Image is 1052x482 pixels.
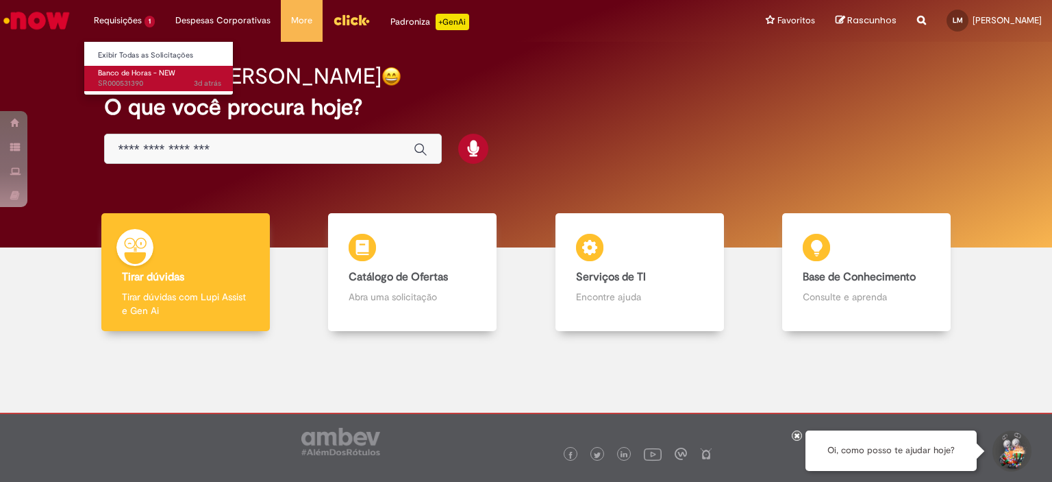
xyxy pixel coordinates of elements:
a: Exibir Todas as Solicitações [84,48,235,63]
span: Rascunhos [847,14,897,27]
ul: Requisições [84,41,234,95]
div: Padroniza [390,14,469,30]
span: Favoritos [777,14,815,27]
b: Catálogo de Ofertas [349,270,448,284]
span: SR000531390 [98,78,221,89]
span: 1 [145,16,155,27]
img: logo_footer_naosei.png [700,448,712,460]
p: Encontre ajuda [576,290,703,304]
span: 3d atrás [194,78,221,88]
div: Oi, como posso te ajudar hoje? [805,431,977,471]
h2: Boa tarde, [PERSON_NAME] [104,64,381,88]
button: Iniciar Conversa de Suporte [990,431,1031,472]
a: Rascunhos [836,14,897,27]
img: click_logo_yellow_360x200.png [333,10,370,30]
b: Base de Conhecimento [803,270,916,284]
p: +GenAi [436,14,469,30]
span: [PERSON_NAME] [973,14,1042,26]
span: Despesas Corporativas [175,14,271,27]
b: Serviços de TI [576,270,646,284]
time: 26/08/2025 15:31:37 [194,78,221,88]
p: Consulte e aprenda [803,290,930,304]
img: logo_footer_ambev_rotulo_gray.png [301,428,380,455]
a: Tirar dúvidas Tirar dúvidas com Lupi Assist e Gen Ai [72,213,299,332]
b: Tirar dúvidas [122,270,184,284]
p: Abra uma solicitação [349,290,476,304]
span: More [291,14,312,27]
img: logo_footer_youtube.png [644,445,662,463]
img: logo_footer_linkedin.png [621,451,627,459]
a: Catálogo de Ofertas Abra uma solicitação [299,213,527,332]
p: Tirar dúvidas com Lupi Assist e Gen Ai [122,290,249,317]
a: Base de Conhecimento Consulte e aprenda [753,213,981,332]
span: Requisições [94,14,142,27]
img: ServiceNow [1,7,72,34]
img: logo_footer_workplace.png [675,448,687,460]
a: Serviços de TI Encontre ajuda [526,213,753,332]
img: logo_footer_facebook.png [567,452,574,459]
span: LM [953,16,963,25]
img: logo_footer_twitter.png [594,452,601,459]
span: Banco de Horas - NEW [98,68,175,78]
a: Aberto SR000531390 : Banco de Horas - NEW [84,66,235,91]
h2: O que você procura hoje? [104,95,949,119]
img: happy-face.png [381,67,401,86]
